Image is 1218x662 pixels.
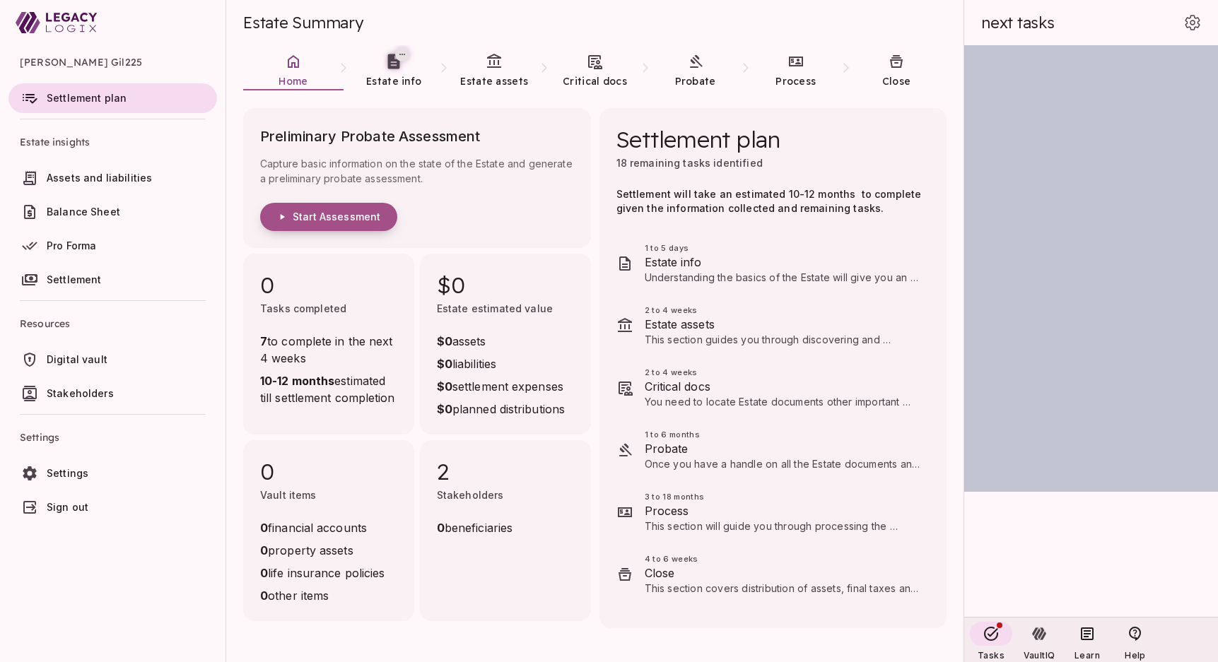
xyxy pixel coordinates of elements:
[260,271,397,299] span: 0
[437,271,574,299] span: $0
[260,333,397,367] span: to complete in the next 4 weeks
[616,157,763,169] span: 18 remaining tasks identified
[420,254,591,435] div: $0Estate estimated value$0assets$0liabilities$0settlement expenses$0planned distributions
[437,333,565,350] span: assets
[1125,650,1145,661] span: Help
[47,467,88,479] span: Settings
[260,156,574,186] span: Capture basic information on the state of the Estate and generate a preliminary probate assessment.
[616,188,925,214] span: Settlement will take an estimated 10-12 months to complete given the information collected and re...
[260,543,268,557] strong: 0
[645,502,925,519] span: Process
[8,163,217,193] a: Assets and liabilities
[8,83,217,113] a: Settlement plan
[437,302,553,314] span: Estate estimated value
[260,542,385,559] span: property assets
[260,374,334,388] strong: 10-12 months
[20,45,206,79] span: [PERSON_NAME] Gil225
[599,481,947,543] div: 3 to 18 monthsProcessThis section will guide you through processing the Estate’s assets. Tasks re...
[260,587,385,604] span: other items
[437,489,504,501] span: Stakeholders
[260,302,346,314] span: Tasks completed
[437,521,445,535] strong: 0
[437,378,565,395] span: settlement expenses
[599,232,947,295] div: 1 to 5 daysEstate infoUnderstanding the basics of the Estate will give you an early perspective o...
[47,206,120,218] span: Balance Sheet
[645,520,922,574] span: This section will guide you through processing the Estate’s assets. Tasks related to your specifi...
[1024,650,1055,661] span: VaultIQ
[243,440,414,621] div: 0Vault items0financial accounts0property assets0life insurance policies0other items
[645,429,925,440] span: 1 to 6 months
[20,125,206,159] span: Estate insights
[243,254,414,435] div: 0Tasks completed7to complete in the next 4 weeks10-12 monthsestimated till settlement completion
[978,650,1005,661] span: Tasks
[981,13,1055,32] span: next tasks
[8,231,217,261] a: Pro Forma
[8,379,217,408] a: Stakeholders
[260,566,268,580] strong: 0
[645,553,925,565] span: 4 to 6 weeks
[882,75,911,88] span: Close
[20,307,206,341] span: Resources
[260,589,268,603] strong: 0
[1074,650,1100,661] span: Learn
[437,379,452,394] strong: $0
[260,125,574,156] span: Preliminary Probate Assessment
[260,519,385,536] span: financial accounts
[675,75,716,88] span: Probate
[645,491,925,502] span: 3 to 18 months
[437,334,452,348] strong: $0
[279,75,308,88] span: Home
[260,372,397,406] span: estimated till settlement completion
[420,440,591,621] div: 2Stakeholders0beneficiaries
[645,367,925,378] span: 2 to 4 weeks
[366,75,421,88] span: Estate info
[775,75,816,88] span: Process
[599,357,947,419] div: 2 to 4 weeksCritical docsYou need to locate Estate documents other important items to settle the ...
[260,489,317,501] span: Vault items
[8,197,217,227] a: Balance Sheet
[437,357,452,371] strong: $0
[645,582,920,651] span: This section covers distribution of assets, final taxes and accounting, and how to wrap things up...
[645,396,910,464] span: You need to locate Estate documents other important items to settle the Estate, such as insurance...
[8,345,217,374] a: Digital vault
[645,458,923,583] span: Once you have a handle on all the Estate documents and assets, you can make a final determination...
[645,254,925,271] span: Estate info
[645,271,925,285] p: Understanding the basics of the Estate will give you an early perspective on what’s in store for ...
[645,305,925,316] span: 2 to 4 weeks
[260,521,268,535] strong: 0
[243,13,363,32] span: Estate Summary
[645,440,925,457] span: Probate
[645,333,924,430] span: This section guides you through discovering and documenting the deceased's financial assets and l...
[645,565,925,581] span: Close
[47,387,114,399] span: Stakeholders
[460,75,528,88] span: Estate assets
[47,240,96,252] span: Pro Forma
[437,355,565,372] span: liabilities
[437,401,565,418] span: planned distributions
[645,242,925,254] span: 1 to 5 days
[260,334,267,348] strong: 7
[437,457,574,485] span: 2
[47,273,102,285] span: Settlement
[260,457,397,485] span: 0
[563,75,627,88] span: Critical docs
[8,492,217,522] a: Sign out
[437,402,452,416] strong: $0
[616,125,780,153] span: Settlement plan
[599,419,947,481] div: 1 to 6 monthsProbateOnce you have a handle on all the Estate documents and assets, you can make a...
[8,265,217,295] a: Settlement
[260,203,397,231] button: Start Assessment
[599,295,947,357] div: 2 to 4 weeksEstate assetsThis section guides you through discovering and documenting the deceased...
[8,459,217,488] a: Settings
[47,353,107,365] span: Digital vault
[599,543,947,605] div: 4 to 6 weeksCloseThis section covers distribution of assets, final taxes and accounting, and how ...
[260,565,385,581] span: life insurance policies
[20,420,206,454] span: Settings
[293,211,380,223] span: Start Assessment
[437,519,513,536] span: beneficiaries
[645,378,925,395] span: Critical docs
[47,501,88,513] span: Sign out
[47,172,152,184] span: Assets and liabilities
[645,316,925,333] span: Estate assets
[47,92,127,104] span: Settlement plan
